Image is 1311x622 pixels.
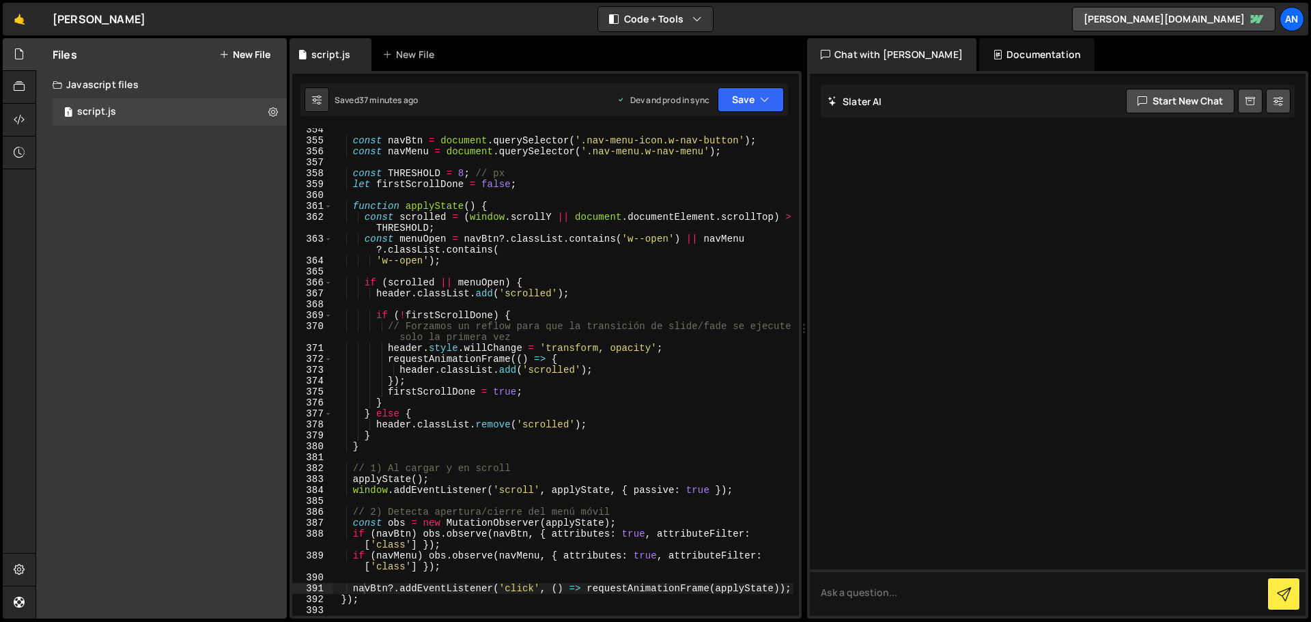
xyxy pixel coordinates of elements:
a: [PERSON_NAME][DOMAIN_NAME] [1072,7,1275,31]
div: 376 [292,397,333,408]
div: 16797/45948.js [53,98,287,126]
div: script.js [77,106,116,118]
div: 363 [292,234,333,255]
div: 37 minutes ago [359,94,418,106]
div: 386 [292,507,333,518]
div: 366 [292,277,333,288]
div: New File [382,48,440,61]
div: 387 [292,518,333,528]
button: New File [219,49,270,60]
div: 384 [292,485,333,496]
span: 1 [64,108,72,119]
div: 389 [292,550,333,572]
div: 356 [292,146,333,157]
div: 365 [292,266,333,277]
div: script.js [311,48,350,61]
div: 393 [292,605,333,616]
div: 371 [292,343,333,354]
h2: Slater AI [828,95,882,108]
div: 354 [292,124,333,135]
div: 375 [292,386,333,397]
div: 377 [292,408,333,419]
div: [PERSON_NAME] [53,11,145,27]
div: 364 [292,255,333,266]
div: 383 [292,474,333,485]
div: 372 [292,354,333,365]
div: 361 [292,201,333,212]
div: Documentation [979,38,1095,71]
div: 388 [292,528,333,550]
div: 378 [292,419,333,430]
h2: Files [53,47,77,62]
div: 358 [292,168,333,179]
div: 390 [292,572,333,583]
div: Chat with [PERSON_NAME] [807,38,976,71]
div: 368 [292,299,333,310]
div: 370 [292,321,333,343]
button: Start new chat [1126,89,1235,113]
button: Code + Tools [598,7,713,31]
div: Dev and prod in sync [617,94,709,106]
div: 357 [292,157,333,168]
div: 367 [292,288,333,299]
div: 359 [292,179,333,190]
div: Javascript files [36,71,287,98]
div: 379 [292,430,333,441]
div: Saved [335,94,418,106]
div: 381 [292,452,333,463]
div: 369 [292,310,333,321]
div: 360 [292,190,333,201]
div: 385 [292,496,333,507]
div: 362 [292,212,333,234]
div: 380 [292,441,333,452]
button: Save [718,87,784,112]
a: 🤙 [3,3,36,36]
div: 355 [292,135,333,146]
div: 373 [292,365,333,376]
div: 374 [292,376,333,386]
a: An [1280,7,1304,31]
div: 382 [292,463,333,474]
div: 391 [292,583,333,594]
div: 392 [292,594,333,605]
